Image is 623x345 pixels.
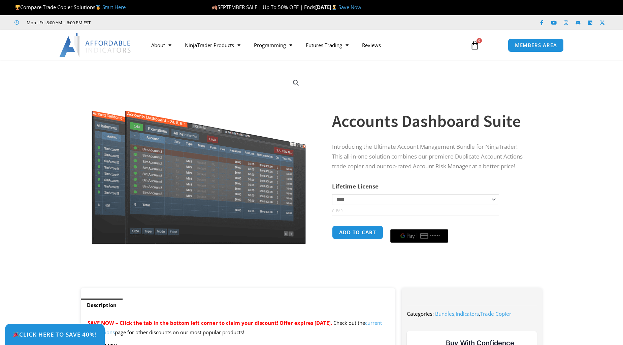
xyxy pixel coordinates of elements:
[100,19,201,26] iframe: Customer reviews powered by Trustpilot
[25,19,91,27] span: Mon - Fri: 8:00 AM – 6:00 PM EST
[102,4,126,10] a: Start Here
[178,37,247,53] a: NinjaTrader Products
[59,33,132,57] img: LogoAI | Affordable Indicators – NinjaTrader
[332,226,383,239] button: Add to cart
[212,5,217,10] img: 🍂
[480,310,511,317] a: Trade Copier
[88,318,388,337] p: Check out the page for other discounts on our most popular products!
[332,182,379,190] label: Lifetime License
[332,5,337,10] img: ⌛
[460,35,490,55] a: 0
[299,37,355,53] a: Futures Trading
[5,324,105,345] a: 🎉Click Here to save 40%!
[477,38,482,43] span: 0
[212,4,315,10] span: SEPTEMBER SALE | Up To 50% OFF | Ends
[435,310,454,317] a: Bundles
[13,332,97,337] span: Click Here to save 40%!
[355,37,388,53] a: Reviews
[91,72,307,244] img: Screenshot 2024-08-26 155710eeeee
[81,299,123,312] a: Description
[88,319,332,326] span: SAVE NOW – Click the tab in the bottom left corner to claim your discount! Offer expires [DATE].
[144,37,178,53] a: About
[144,37,462,53] nav: Menu
[508,38,564,52] a: MEMBERS AREA
[407,310,434,317] span: Categories:
[332,109,529,133] h1: Accounts Dashboard Suite
[14,4,126,10] span: Compare Trade Copier Solutions
[15,5,20,10] img: 🏆
[13,332,19,337] img: 🎉
[290,77,302,89] a: View full-screen image gallery
[390,229,448,243] button: Buy with GPay
[435,310,511,317] span: , ,
[515,43,557,48] span: MEMBERS AREA
[332,208,342,213] a: Clear options
[456,310,479,317] a: Indicators
[247,37,299,53] a: Programming
[315,4,338,10] strong: [DATE]
[332,142,529,171] p: Introducing the Ultimate Account Management Bundle for NinjaTrader! This all-in-one solution comb...
[96,5,101,10] img: 🥇
[338,4,361,10] a: Save Now
[430,234,440,238] text: ••••••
